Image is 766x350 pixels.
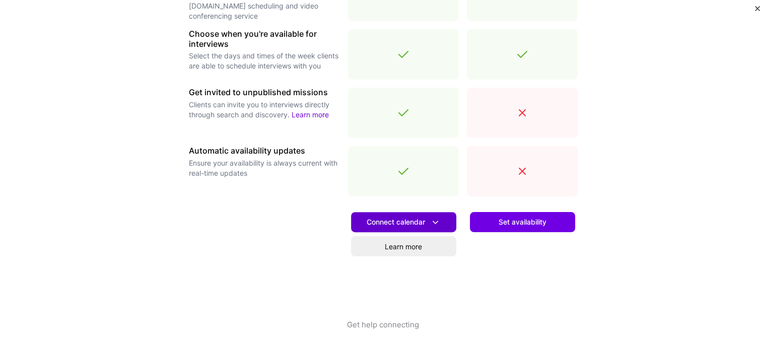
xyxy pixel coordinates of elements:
a: Learn more [292,110,329,119]
p: Ensure your availability is always current with real-time updates [189,158,340,178]
p: Select the days and times of the week clients are able to schedule interviews with you [189,51,340,71]
button: Set availability [470,212,575,232]
button: Close [755,6,760,17]
i: icon DownArrowWhite [430,217,441,228]
p: Clients can invite you to interviews directly through search and discovery. [189,100,340,120]
span: Connect calendar [367,217,441,228]
span: Set availability [499,217,546,227]
h3: Choose when you're available for interviews [189,29,340,48]
button: Get help connecting [347,319,419,350]
button: Connect calendar [351,212,456,232]
a: Learn more [351,236,456,256]
h3: Automatic availability updates [189,146,340,156]
h3: Get invited to unpublished missions [189,88,340,97]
